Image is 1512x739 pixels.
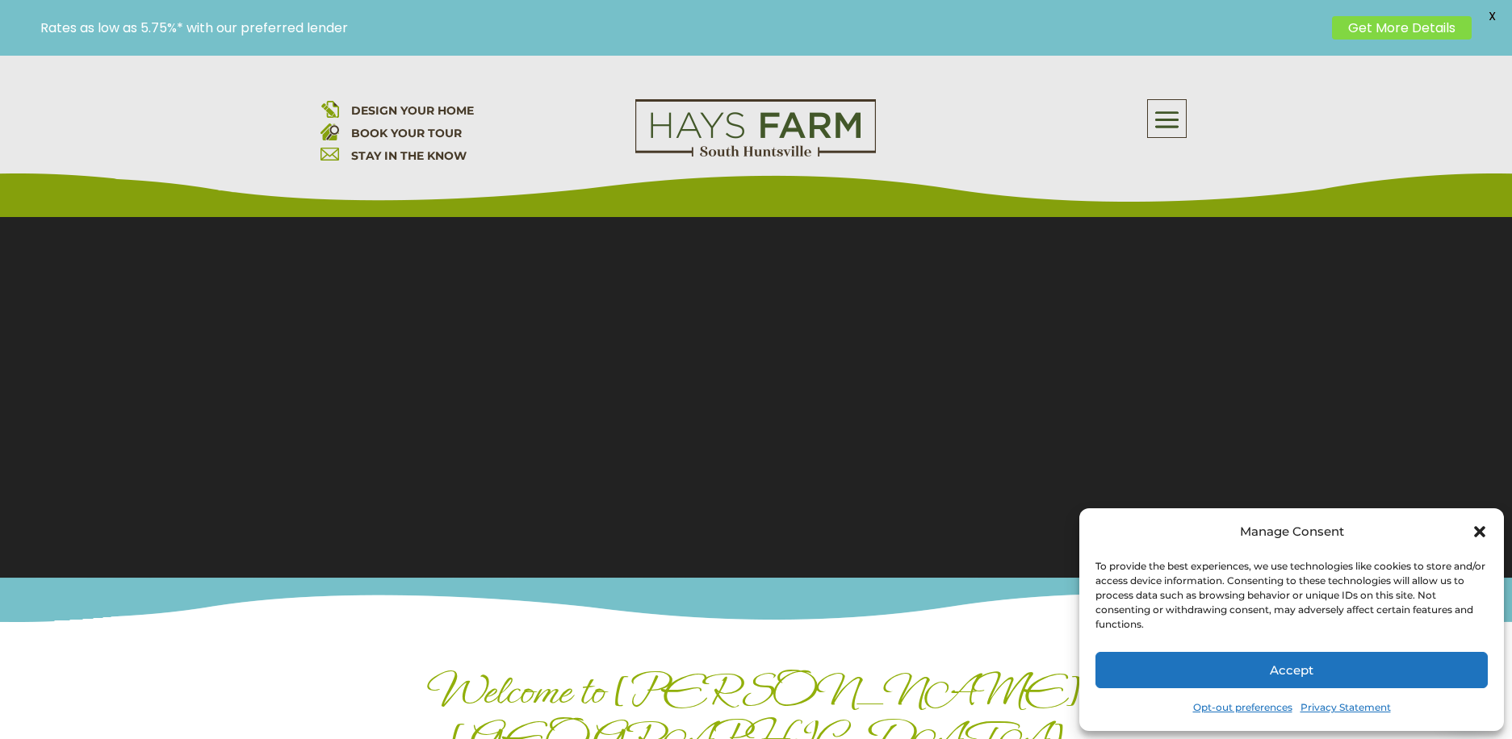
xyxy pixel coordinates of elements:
[1240,520,1344,543] div: Manage Consent
[1095,652,1488,688] button: Accept
[351,103,474,118] a: DESIGN YOUR HOME
[1300,696,1391,719] a: Privacy Statement
[1472,524,1488,540] div: Close dialog
[320,122,339,140] img: book your home tour
[351,148,467,163] a: STAY IN THE KNOW
[1095,559,1486,632] div: To provide the best experiences, we use technologies like cookies to store and/or access device i...
[320,99,339,118] img: design your home
[1193,696,1292,719] a: Opt-out preferences
[635,146,876,161] a: hays farm homes huntsville development
[1480,4,1504,28] span: X
[1332,16,1472,40] a: Get More Details
[635,99,876,157] img: Logo
[40,20,1324,35] p: Rates as low as 5.75%* with our preferred lender
[351,126,462,140] a: BOOK YOUR TOUR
